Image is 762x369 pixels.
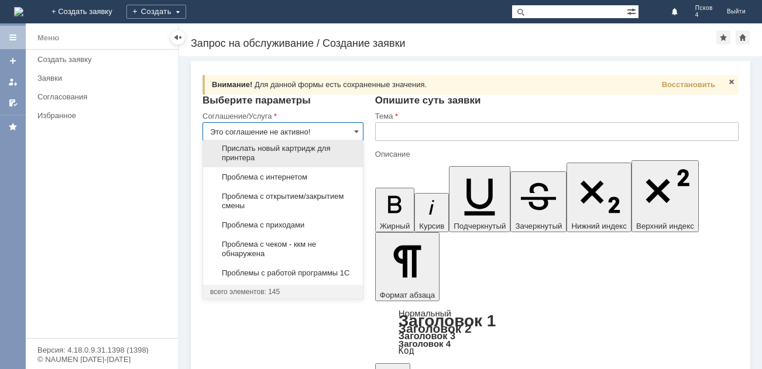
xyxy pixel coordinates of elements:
div: © NAUMEN [DATE]-[DATE] [37,356,166,363]
span: Проблема с приходами [210,220,356,230]
span: Верхний индекс [636,222,694,230]
div: Заявки [37,74,171,82]
span: Псков [695,5,713,12]
span: Внимание! [212,80,252,89]
span: Расширенный поиск [627,5,639,16]
div: Запрос на обслуживание / Создание заявки [191,37,716,49]
button: Подчеркнутый [449,166,510,232]
button: Верхний индекс [631,160,699,232]
a: Перейти на домашнюю страницу [14,7,23,16]
span: Восстановить [662,80,715,89]
span: Нижний индекс [571,222,627,230]
span: Курсив [419,222,444,230]
div: Сделать домашней страницей [736,30,750,44]
a: Заголовок 1 [399,312,496,330]
span: Опишите суть заявки [375,95,481,106]
span: Закрыть [727,77,736,87]
div: Добавить в избранное [716,30,730,44]
div: Создать заявку [37,55,171,64]
span: Для данной формы есть сохраненные значения. [255,80,427,89]
div: всего элементов: 145 [210,287,356,296]
span: 4 [695,12,713,19]
a: Мои согласования [4,94,22,112]
a: Заголовок 4 [399,339,451,349]
img: logo [14,7,23,16]
span: Прислать новый картридж для принтера [210,144,356,163]
span: Формат абзаца [380,291,435,299]
span: Жирный [380,222,410,230]
div: Описание [375,150,736,158]
span: Зачеркнутый [515,222,562,230]
span: Проблемы с работой программы 1С [210,268,356,278]
span: Проблема с интернетом [210,173,356,182]
div: Избранное [37,111,158,120]
div: Меню [37,31,59,45]
div: Скрыть меню [171,30,185,44]
span: Выберите параметры [202,95,311,106]
button: Курсив [414,193,449,232]
a: Нормальный [399,308,451,318]
button: Нижний индекс [567,163,631,232]
div: Тема [375,112,736,120]
a: Мои заявки [4,73,22,91]
span: Проблема с чеком - ккм не обнаружена [210,240,356,258]
a: Создать заявку [4,51,22,70]
a: Заголовок 3 [399,330,455,341]
div: Версия: 4.18.0.9.31.1398 (1398) [37,346,166,354]
button: Зачеркнутый [510,171,567,232]
button: Жирный [375,188,415,232]
div: Соглашение/Услуга [202,112,361,120]
a: Заголовок 2 [399,322,472,335]
span: Проблема с открытием/закрытием смены [210,192,356,211]
div: Создать [126,5,186,19]
button: Формат абзаца [375,232,440,301]
div: Согласования [37,92,171,101]
a: Код [399,346,414,356]
div: Формат абзаца [375,309,739,355]
a: Заявки [33,69,176,87]
span: Подчеркнутый [454,222,506,230]
a: Согласования [33,88,176,106]
a: Создать заявку [33,50,176,68]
